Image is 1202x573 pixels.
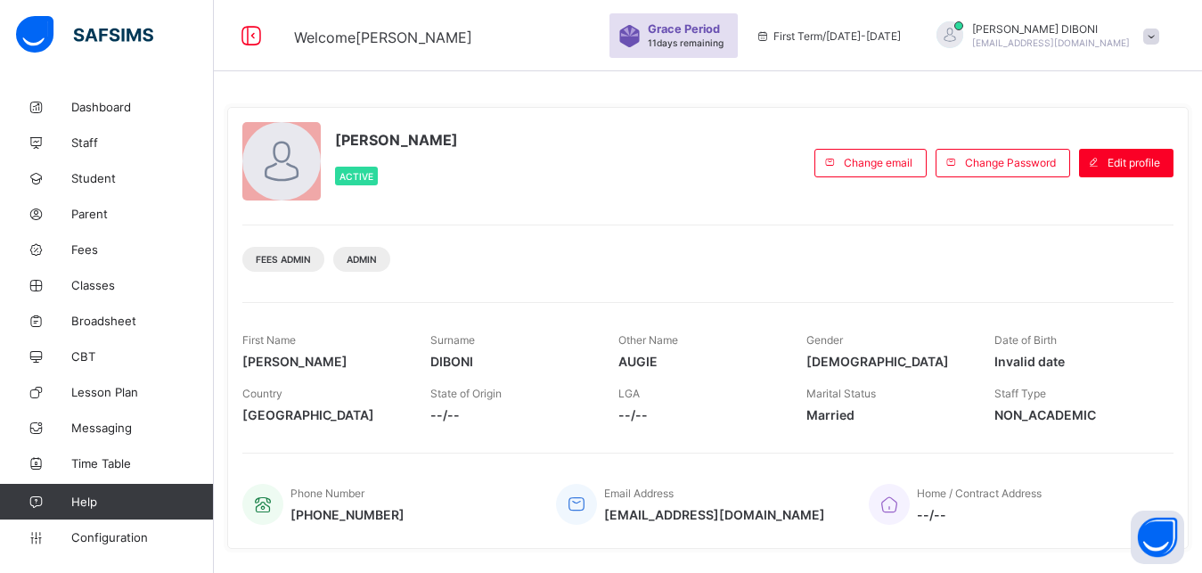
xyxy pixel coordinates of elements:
[994,407,1156,422] span: NON_ACADEMIC
[618,387,640,400] span: LGA
[71,495,213,509] span: Help
[242,333,296,347] span: First Name
[917,487,1042,500] span: Home / Contract Address
[618,407,780,422] span: --/--
[917,507,1042,522] span: --/--
[71,530,213,544] span: Configuration
[994,354,1156,369] span: Invalid date
[242,387,282,400] span: Country
[1108,156,1160,169] span: Edit profile
[972,22,1130,36] span: [PERSON_NAME] DIBONI
[806,407,968,422] span: Married
[806,354,968,369] span: [DEMOGRAPHIC_DATA]
[335,131,458,149] span: [PERSON_NAME]
[618,25,641,47] img: sticker-purple.71386a28dfed39d6af7621340158ba97.svg
[618,333,678,347] span: Other Name
[71,171,214,185] span: Student
[430,407,592,422] span: --/--
[604,507,825,522] span: [EMAIL_ADDRESS][DOMAIN_NAME]
[994,387,1046,400] span: Staff Type
[16,16,153,53] img: safsims
[294,29,472,46] span: Welcome [PERSON_NAME]
[71,100,214,114] span: Dashboard
[965,156,1056,169] span: Change Password
[648,37,724,48] span: 11 days remaining
[71,278,214,292] span: Classes
[972,37,1130,48] span: [EMAIL_ADDRESS][DOMAIN_NAME]
[756,29,901,43] span: session/term information
[1131,511,1184,564] button: Open asap
[71,242,214,257] span: Fees
[71,135,214,150] span: Staff
[430,333,475,347] span: Surname
[339,171,373,182] span: Active
[71,314,214,328] span: Broadsheet
[71,456,214,471] span: Time Table
[290,507,405,522] span: [PHONE_NUMBER]
[242,407,404,422] span: [GEOGRAPHIC_DATA]
[648,22,720,36] span: Grace Period
[71,207,214,221] span: Parent
[844,156,912,169] span: Change email
[242,354,404,369] span: [PERSON_NAME]
[71,421,214,435] span: Messaging
[347,254,377,265] span: Admin
[604,487,674,500] span: Email Address
[71,385,214,399] span: Lesson Plan
[71,349,214,364] span: CBT
[290,487,364,500] span: Phone Number
[430,387,502,400] span: State of Origin
[919,21,1168,51] div: YUSUFDIBONI
[256,254,311,265] span: Fees Admin
[430,354,592,369] span: DIBONI
[806,387,876,400] span: Marital Status
[618,354,780,369] span: AUGIE
[994,333,1057,347] span: Date of Birth
[806,333,843,347] span: Gender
